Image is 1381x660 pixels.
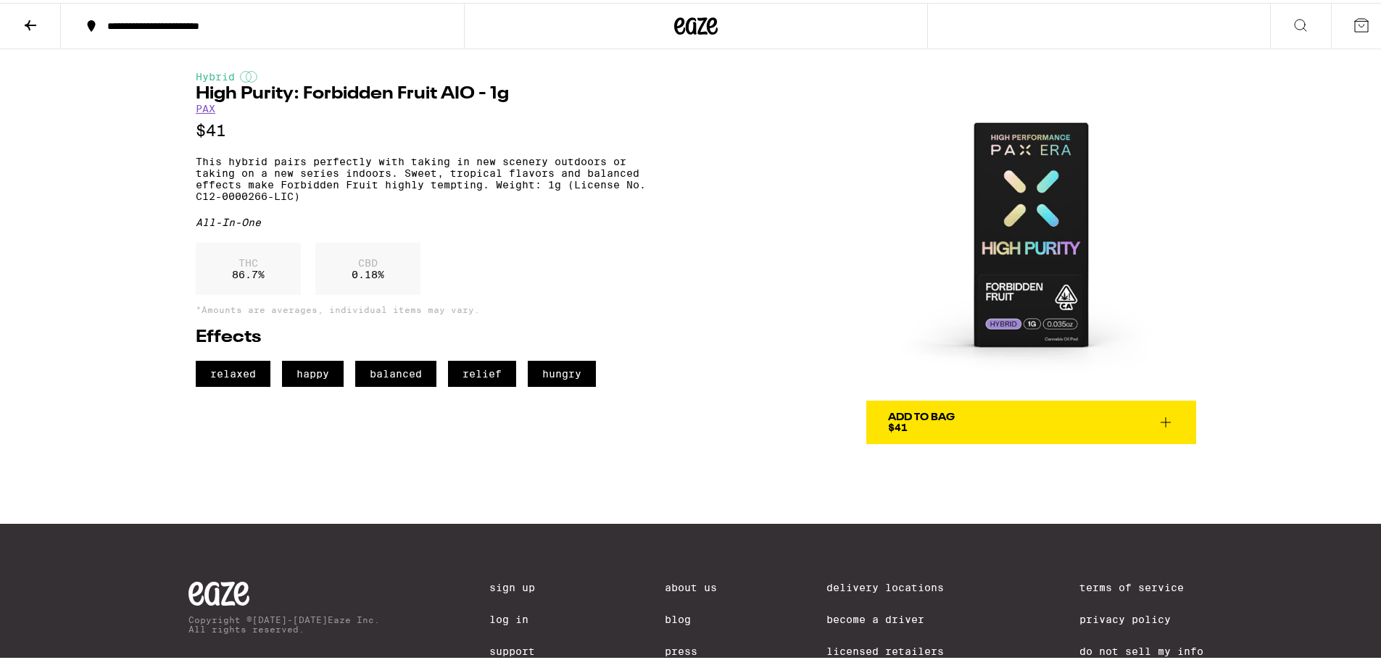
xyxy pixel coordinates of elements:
span: hungry [528,358,596,384]
p: This hybrid pairs perfectly with taking in new scenery outdoors or taking on a new series indoors... [196,153,646,199]
p: CBD [352,254,384,266]
p: THC [232,254,265,266]
span: happy [282,358,344,384]
a: Log In [489,611,555,622]
p: *Amounts are averages, individual items may vary. [196,302,646,312]
h1: High Purity: Forbidden Fruit AIO - 1g [196,83,646,100]
span: balanced [355,358,436,384]
span: relaxed [196,358,270,384]
a: Blog [665,611,717,622]
a: Terms of Service [1079,579,1203,590]
div: 86.7 % [196,240,301,292]
a: Support [489,643,555,654]
button: Add To Bag$41 [866,398,1196,441]
a: Do Not Sell My Info [1079,643,1203,654]
h2: Effects [196,326,646,343]
div: 0.18 % [315,240,420,292]
a: Sign Up [489,579,555,590]
p: Copyright © [DATE]-[DATE] Eaze Inc. All rights reserved. [188,612,380,631]
span: relief [448,358,516,384]
a: Become a Driver [826,611,970,622]
a: PAX [196,100,215,112]
img: PAX - High Purity: Forbidden Fruit AIO - 1g [866,68,1196,398]
a: Licensed Retailers [826,643,970,654]
img: hybridColor.svg [240,68,257,80]
a: Delivery Locations [826,579,970,590]
a: About Us [665,579,717,590]
div: All-In-One [196,214,646,225]
div: Hybrid [196,68,646,80]
a: Press [665,643,717,654]
p: $41 [196,119,646,137]
div: Add To Bag [888,409,955,419]
span: $41 [888,419,908,430]
a: Privacy Policy [1079,611,1203,622]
